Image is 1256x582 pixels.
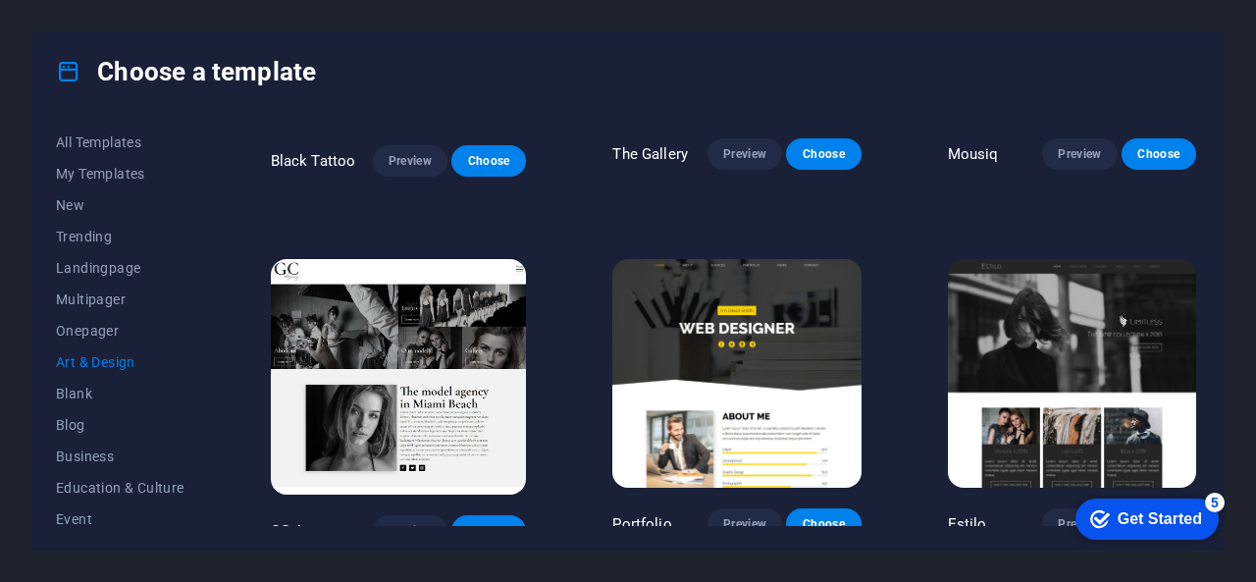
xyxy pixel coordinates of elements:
[56,417,184,433] span: Blog
[707,138,782,170] button: Preview
[467,523,510,539] span: Choose
[612,144,688,164] p: The Gallery
[56,449,184,464] span: Business
[56,134,184,150] span: All Templates
[58,22,142,39] div: Get Started
[16,10,159,51] div: Get Started 5 items remaining, 0% complete
[56,291,184,307] span: Multipager
[56,221,184,252] button: Trending
[389,153,432,169] span: Preview
[1137,146,1180,162] span: Choose
[56,158,184,189] button: My Templates
[56,315,184,346] button: Onepager
[948,259,1196,488] img: Estilo
[786,138,861,170] button: Choose
[707,508,782,540] button: Preview
[802,146,845,162] span: Choose
[786,508,861,540] button: Choose
[612,514,671,534] p: Portfolio
[1042,138,1117,170] button: Preview
[451,145,526,177] button: Choose
[56,511,184,527] span: Event
[271,151,356,171] p: Black Tattoo
[56,229,184,244] span: Trending
[56,166,184,182] span: My Templates
[56,441,184,472] button: Business
[56,323,184,339] span: Onepager
[723,146,766,162] span: Preview
[56,503,184,535] button: Event
[56,127,184,158] button: All Templates
[56,252,184,284] button: Landingpage
[948,144,999,164] p: Mousiq
[56,284,184,315] button: Multipager
[1058,516,1101,532] span: Preview
[373,145,447,177] button: Preview
[56,354,184,370] span: Art & Design
[56,386,184,401] span: Blank
[1058,146,1101,162] span: Preview
[56,346,184,378] button: Art & Design
[451,515,526,547] button: Choose
[373,515,447,547] button: Preview
[56,472,184,503] button: Education & Culture
[723,516,766,532] span: Preview
[802,516,845,532] span: Choose
[56,480,184,496] span: Education & Culture
[948,514,987,534] p: Estilo
[56,56,316,87] h4: Choose a template
[612,259,861,488] img: Portfolio
[271,521,343,541] p: GC Agency
[56,189,184,221] button: New
[1042,508,1117,540] button: Preview
[56,409,184,441] button: Blog
[145,4,165,24] div: 5
[56,260,184,276] span: Landingpage
[1122,138,1196,170] button: Choose
[467,153,510,169] span: Choose
[389,523,432,539] span: Preview
[56,197,184,213] span: New
[271,259,527,495] img: GC Agency
[56,378,184,409] button: Blank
